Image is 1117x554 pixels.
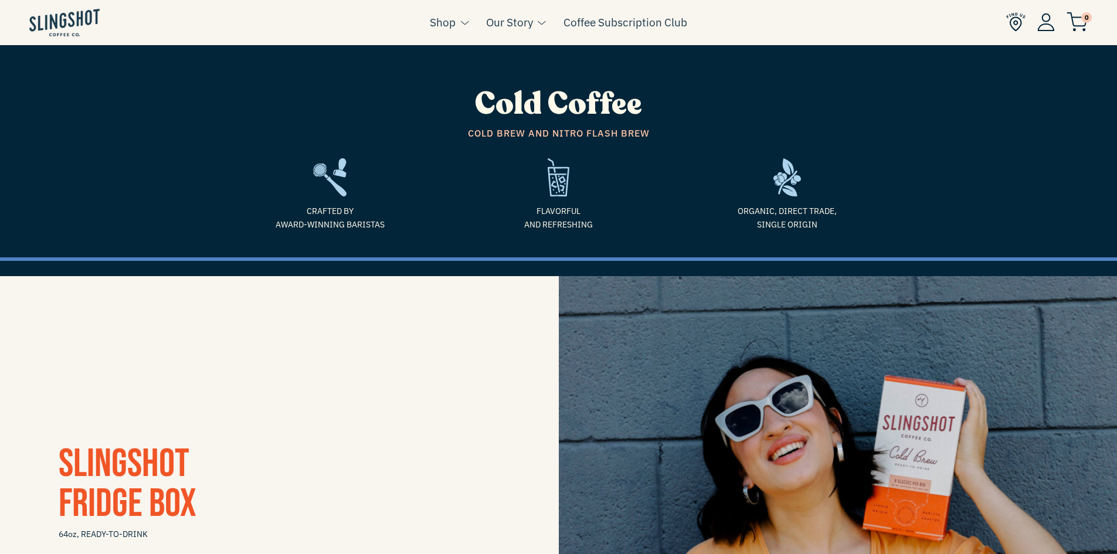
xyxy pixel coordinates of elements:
[225,205,436,231] span: Crafted by Award-Winning Baristas
[59,524,500,545] span: 64oz, READY-TO-DRINK
[59,440,196,528] span: Slingshot Fridge Box
[453,205,664,231] span: Flavorful and refreshing
[1081,12,1092,23] span: 0
[313,158,347,196] img: frame2-1635783918803.svg
[475,83,642,125] span: Cold Coffee
[548,158,569,196] img: refreshing-1635975143169.svg
[59,440,196,528] a: SlingshotFridge Box
[1067,15,1088,29] a: 0
[486,13,533,31] a: Our Story
[563,13,687,31] a: Coffee Subscription Club
[430,13,456,31] a: Shop
[773,158,801,196] img: frame-1635784469962.svg
[225,126,893,141] span: Cold Brew and Nitro Flash Brew
[1037,13,1055,31] img: Account
[1067,12,1088,32] img: cart
[1006,12,1026,32] img: Find Us
[682,205,893,231] span: Organic, Direct Trade, Single Origin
